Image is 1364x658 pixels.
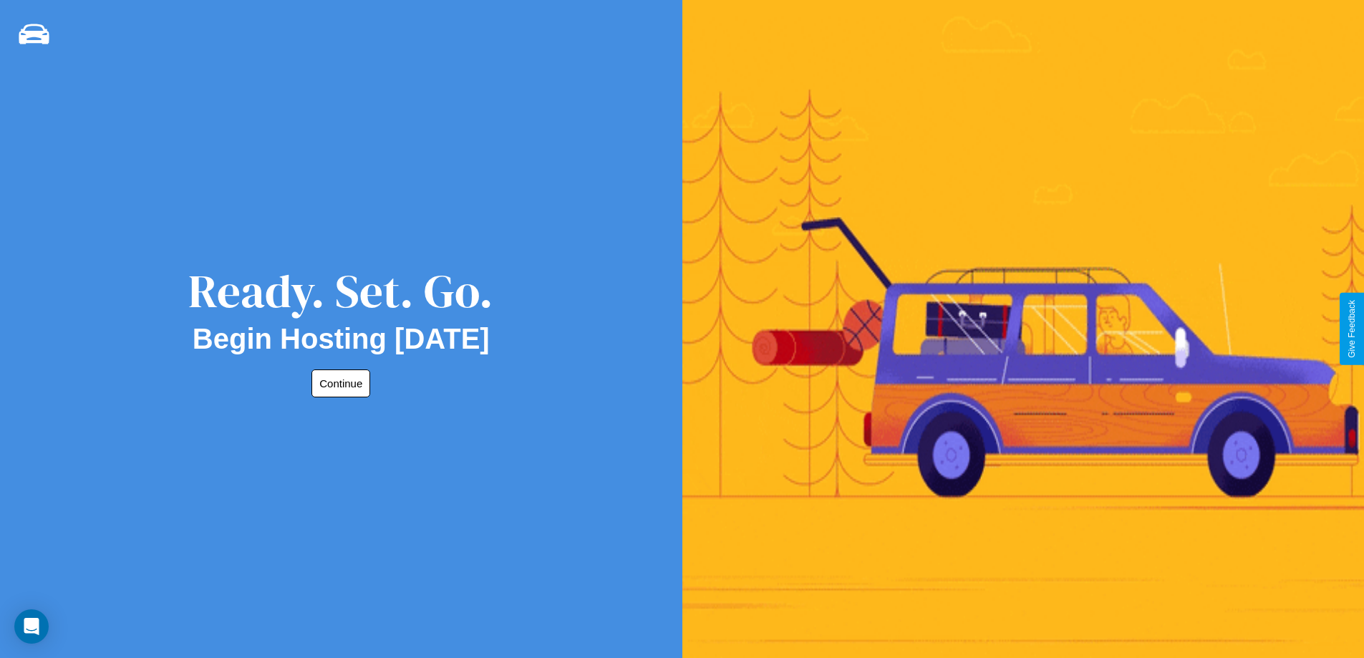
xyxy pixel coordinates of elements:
div: Ready. Set. Go. [188,259,493,323]
button: Continue [311,369,370,397]
div: Open Intercom Messenger [14,609,49,644]
div: Give Feedback [1347,300,1357,358]
h2: Begin Hosting [DATE] [193,323,490,355]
